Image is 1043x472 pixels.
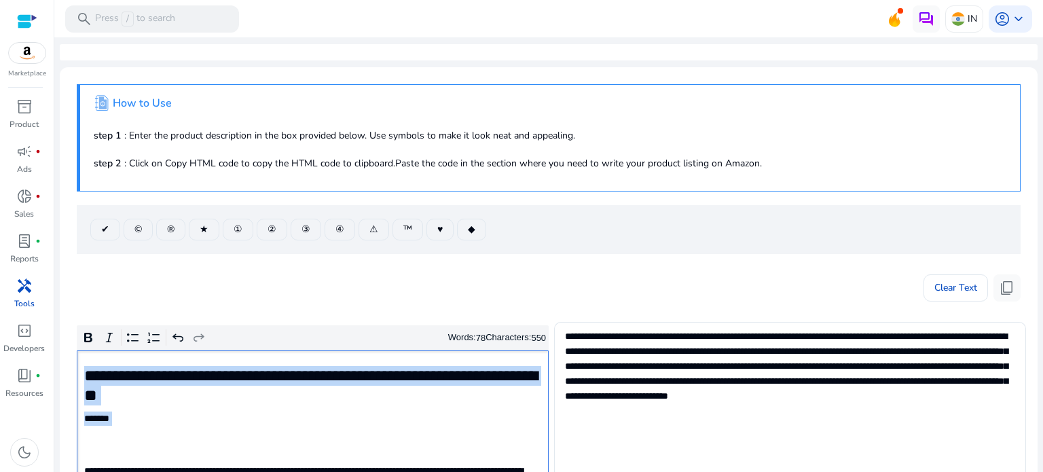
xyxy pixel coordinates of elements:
span: code_blocks [16,323,33,339]
button: content_copy [993,274,1021,302]
button: ⚠ [359,219,389,240]
span: ™ [403,222,412,236]
span: Clear Text [934,274,977,302]
button: ™ [392,219,423,240]
p: Tools [14,297,35,310]
span: content_copy [999,280,1015,296]
span: © [134,222,142,236]
span: search [76,11,92,27]
p: : Click on Copy HTML code to copy the HTML code to clipboard.Paste the code in the section where ... [94,156,1006,170]
span: ① [234,222,242,236]
span: fiber_manual_record [35,194,41,199]
p: Product [10,118,39,130]
button: ◆ [457,219,486,240]
button: ★ [189,219,219,240]
span: lab_profile [16,233,33,249]
span: donut_small [16,188,33,204]
span: campaign [16,143,33,160]
p: Press to search [95,12,175,26]
button: ② [257,219,287,240]
div: Words: Characters: [448,329,546,346]
b: step 2 [94,157,121,170]
span: ♥ [437,222,443,236]
span: keyboard_arrow_down [1010,11,1027,27]
p: Resources [5,387,43,399]
span: ✔ [101,222,109,236]
button: ✔ [90,219,120,240]
span: inventory_2 [16,98,33,115]
button: © [124,219,153,240]
span: ④ [335,222,344,236]
p: Ads [17,163,32,175]
button: ① [223,219,253,240]
span: fiber_manual_record [35,373,41,378]
p: : Enter the product description in the box provided below. Use symbols to make it look neat and a... [94,128,1006,143]
span: dark_mode [16,444,33,460]
div: Editor toolbar [77,325,549,351]
span: ③ [301,222,310,236]
label: 78 [476,333,486,343]
p: IN [968,7,977,31]
button: ③ [291,219,321,240]
button: ® [156,219,185,240]
button: ④ [325,219,355,240]
span: ⚠ [369,222,378,236]
p: Developers [3,342,45,355]
span: fiber_manual_record [35,149,41,154]
span: handyman [16,278,33,294]
p: Sales [14,208,34,220]
span: ★ [200,222,208,236]
p: Reports [10,253,39,265]
img: in.svg [951,12,965,26]
span: ◆ [468,222,475,236]
span: book_4 [16,367,33,384]
img: amazon.svg [9,43,45,63]
p: Marketplace [8,69,46,79]
span: account_circle [994,11,1010,27]
span: ② [268,222,276,236]
button: ♥ [426,219,454,240]
label: 550 [531,333,546,343]
span: / [122,12,134,26]
span: ® [167,222,175,236]
span: fiber_manual_record [35,238,41,244]
h4: How to Use [113,97,172,110]
b: step 1 [94,129,121,142]
button: Clear Text [923,274,988,302]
